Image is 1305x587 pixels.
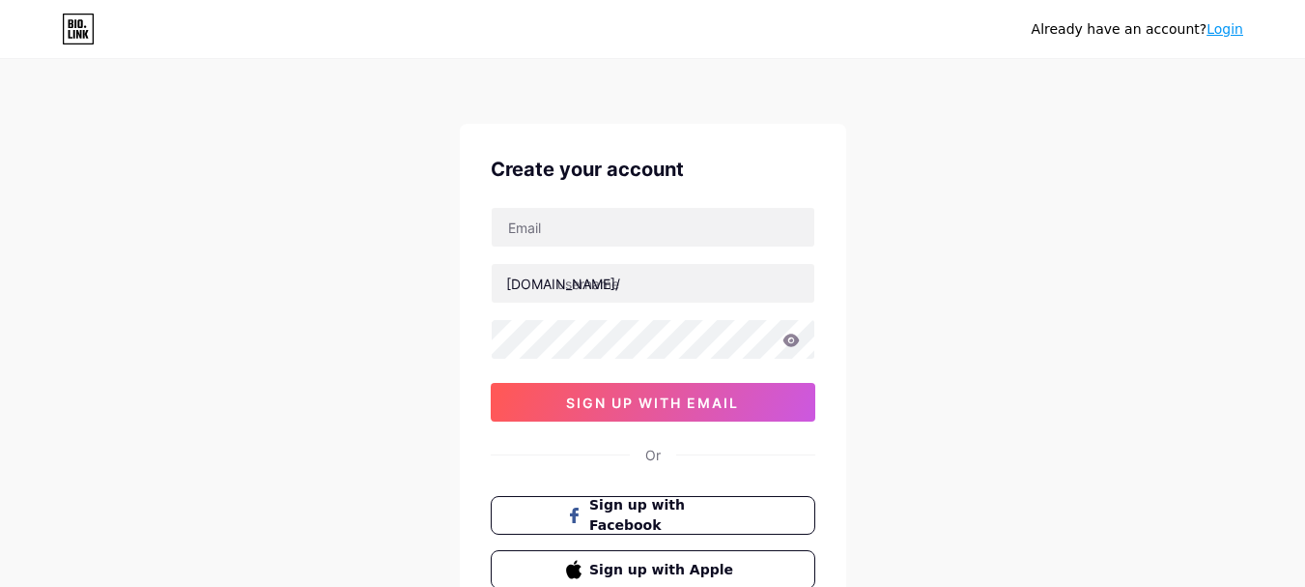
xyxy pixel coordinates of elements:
[491,155,815,184] div: Create your account
[566,395,739,411] span: sign up with email
[589,560,739,580] span: Sign up with Apple
[645,445,661,465] div: Or
[492,264,814,303] input: username
[1206,21,1243,37] a: Login
[589,495,739,536] span: Sign up with Facebook
[491,383,815,422] button: sign up with email
[491,496,815,535] button: Sign up with Facebook
[492,208,814,247] input: Email
[506,274,620,294] div: [DOMAIN_NAME]/
[1032,19,1243,40] div: Already have an account?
